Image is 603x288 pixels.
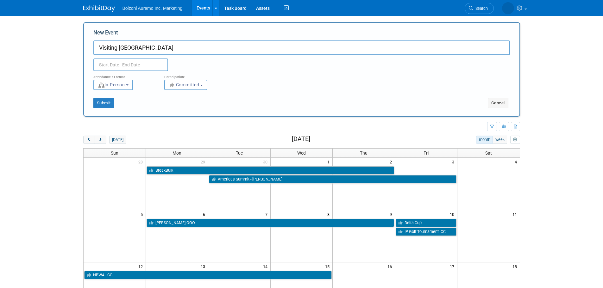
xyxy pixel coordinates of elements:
[502,2,514,14] img: Casey Coats
[83,136,95,144] button: prev
[488,98,508,108] button: Cancel
[424,150,429,156] span: Fri
[147,219,394,227] a: [PERSON_NAME] OOO
[140,210,146,218] span: 5
[236,150,243,156] span: Tue
[510,136,520,144] button: myCustomButton
[164,71,226,79] div: Participation:
[84,271,332,279] a: NBWA - CC
[164,80,207,90] button: Committed
[109,136,126,144] button: [DATE]
[389,158,395,166] span: 2
[173,150,181,156] span: Mon
[473,6,488,11] span: Search
[202,210,208,218] span: 6
[327,210,332,218] span: 8
[485,150,492,156] span: Sat
[265,210,270,218] span: 7
[514,158,520,166] span: 4
[451,158,457,166] span: 3
[512,262,520,270] span: 18
[513,138,517,142] i: Personalize Calendar
[93,71,155,79] div: Attendance / Format:
[169,82,199,87] span: Committed
[93,40,510,55] input: Name of Trade Show / Conference
[93,80,133,90] button: In-Person
[83,5,115,12] img: ExhibitDay
[138,262,146,270] span: 12
[93,98,114,108] button: Submit
[387,262,395,270] span: 16
[327,158,332,166] span: 1
[200,158,208,166] span: 29
[449,262,457,270] span: 17
[476,136,493,144] button: month
[122,6,183,11] span: Bolzoni Auramo Inc. Marketing
[111,150,118,156] span: Sun
[147,166,394,175] a: BreakBulk
[396,219,456,227] a: Delta Cup
[138,158,146,166] span: 28
[396,228,456,236] a: IP Golf Tournament- CC
[95,136,106,144] button: next
[493,136,507,144] button: week
[262,262,270,270] span: 14
[209,175,456,183] a: Americas Summit - [PERSON_NAME]
[93,58,168,71] input: Start Date - End Date
[360,150,367,156] span: Thu
[449,210,457,218] span: 10
[98,82,125,87] span: In-Person
[512,210,520,218] span: 11
[93,29,118,39] label: New Event
[262,158,270,166] span: 30
[324,262,332,270] span: 15
[297,150,306,156] span: Wed
[465,3,494,14] a: Search
[292,136,310,143] h2: [DATE]
[389,210,395,218] span: 9
[200,262,208,270] span: 13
